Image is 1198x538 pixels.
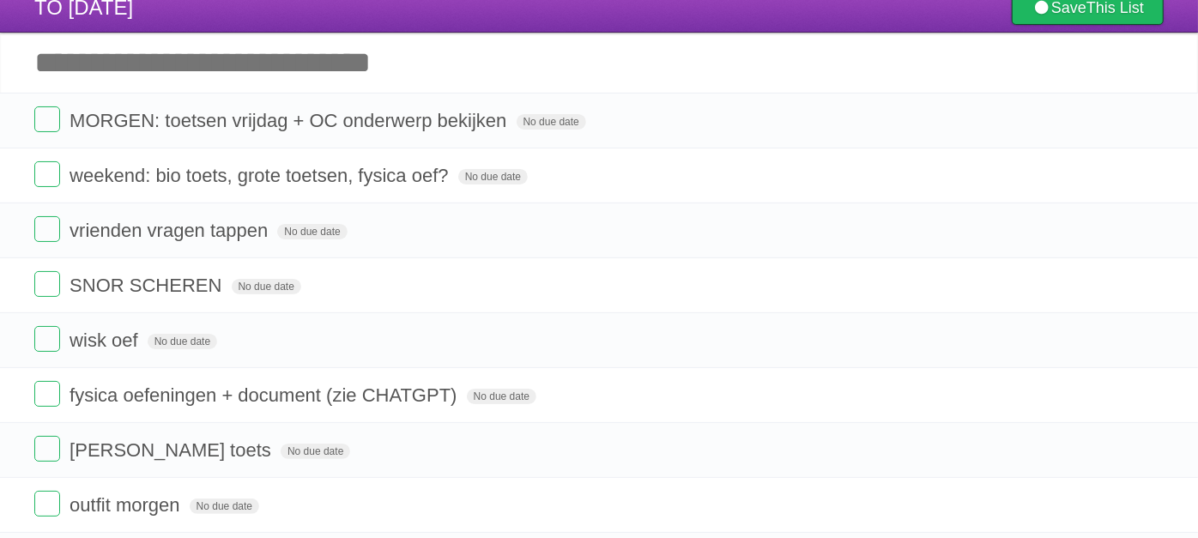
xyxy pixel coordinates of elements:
[70,220,272,241] span: vrienden vragen tappen
[70,384,461,406] span: fysica oefeningen + document (zie CHATGPT)
[277,224,347,239] span: No due date
[190,499,259,514] span: No due date
[467,389,536,404] span: No due date
[34,216,60,242] label: Done
[517,114,586,130] span: No due date
[34,106,60,132] label: Done
[70,329,142,351] span: wisk oef
[70,439,275,461] span: [PERSON_NAME] toets
[148,334,217,349] span: No due date
[70,494,184,516] span: outfit morgen
[34,436,60,462] label: Done
[34,491,60,517] label: Done
[34,271,60,297] label: Done
[458,169,528,184] span: No due date
[70,165,453,186] span: weekend: bio toets, grote toetsen, fysica oef?
[34,381,60,407] label: Done
[70,275,226,296] span: SNOR SCHEREN
[281,444,350,459] span: No due date
[34,161,60,187] label: Done
[232,279,301,294] span: No due date
[70,110,511,131] span: MORGEN: toetsen vrijdag + OC onderwerp bekijken
[34,326,60,352] label: Done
